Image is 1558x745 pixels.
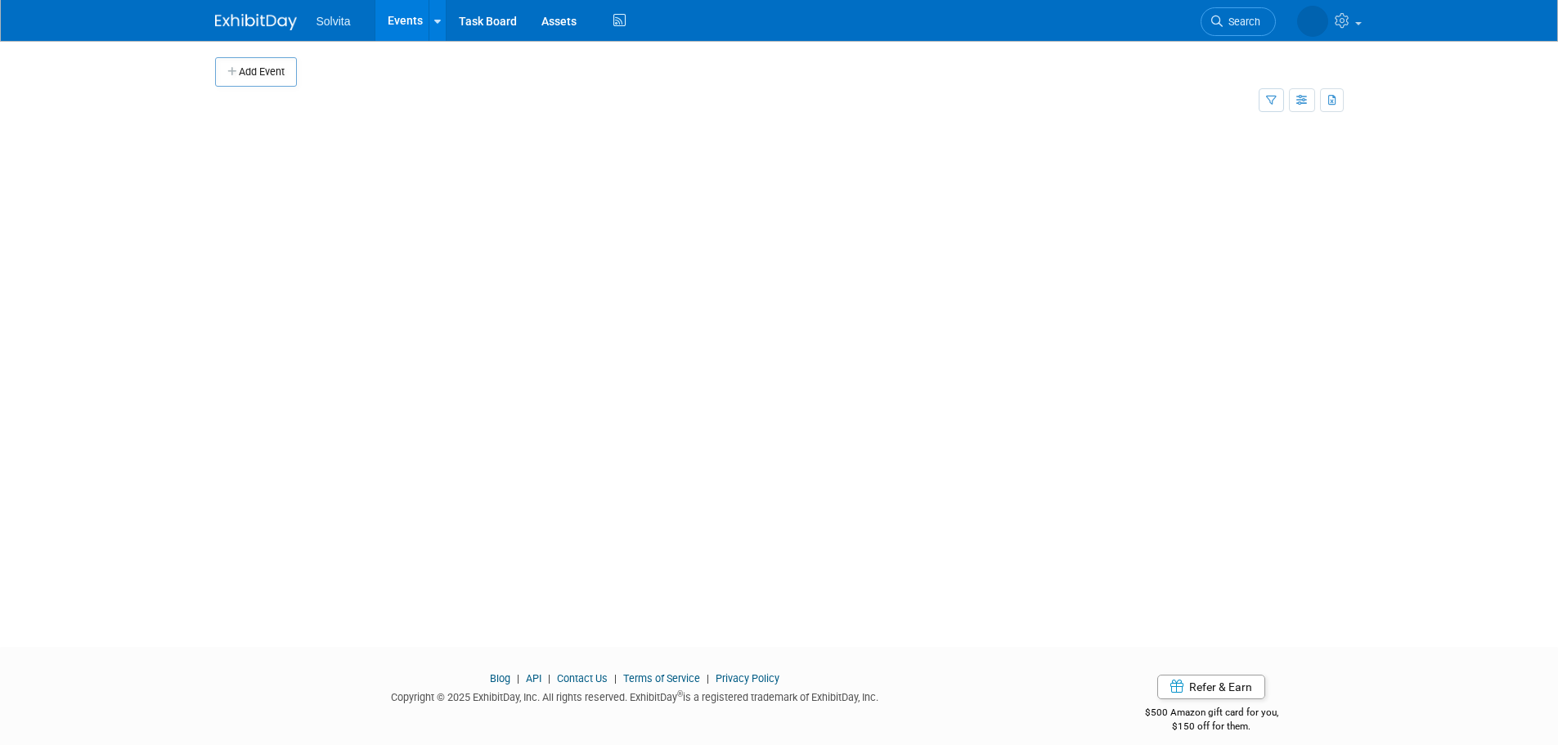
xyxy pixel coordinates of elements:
a: Refer & Earn [1157,675,1265,699]
span: | [610,672,621,684]
a: Privacy Policy [716,672,779,684]
span: | [513,672,523,684]
span: Solvita [317,15,351,28]
img: ExhibitDay [215,14,297,30]
a: Contact Us [557,672,608,684]
img: Celeste Bombick [1297,6,1328,37]
div: $500 Amazon gift card for you, [1080,695,1344,733]
button: Add Event [215,57,297,87]
div: $150 off for them. [1080,720,1344,734]
sup: ® [677,689,683,698]
a: Terms of Service [623,672,700,684]
a: Blog [490,672,510,684]
span: | [703,672,713,684]
div: Copyright © 2025 ExhibitDay, Inc. All rights reserved. ExhibitDay is a registered trademark of Ex... [215,686,1056,705]
a: API [526,672,541,684]
span: Search [1223,16,1260,28]
a: Search [1201,7,1276,36]
span: | [544,672,555,684]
